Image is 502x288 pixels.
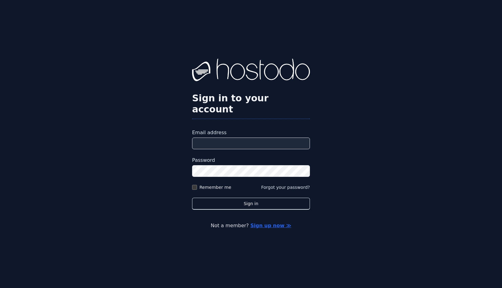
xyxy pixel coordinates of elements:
h2: Sign in to your account [192,93,310,115]
button: Forgot your password? [261,184,310,190]
label: Password [192,157,310,164]
p: Not a member? [29,222,473,229]
img: Hostodo [192,59,310,83]
button: Sign in [192,198,310,210]
a: Sign up now ≫ [250,223,291,228]
label: Email address [192,129,310,136]
label: Remember me [199,184,231,190]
